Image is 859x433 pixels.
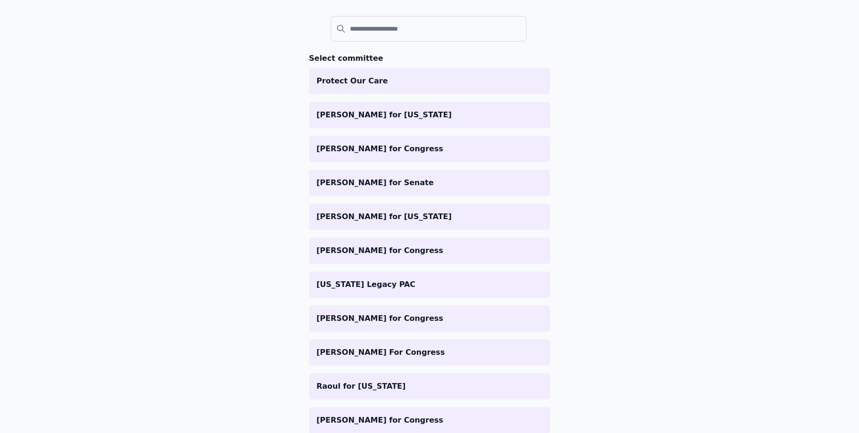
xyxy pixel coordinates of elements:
[309,53,550,64] h3: Select committee
[309,170,550,196] a: [PERSON_NAME] for Senate
[316,279,543,290] p: [US_STATE] Legacy PAC
[316,313,543,324] p: [PERSON_NAME] for Congress
[309,136,550,162] a: [PERSON_NAME] for Congress
[309,305,550,332] a: [PERSON_NAME] for Congress
[316,211,543,222] p: [PERSON_NAME] for [US_STATE]
[316,109,543,121] p: [PERSON_NAME] for [US_STATE]
[309,102,550,128] a: [PERSON_NAME] for [US_STATE]
[309,339,550,366] a: [PERSON_NAME] For Congress
[309,373,550,400] a: Raoul for [US_STATE]
[316,381,543,392] p: Raoul for [US_STATE]
[316,347,543,358] p: [PERSON_NAME] For Congress
[316,245,543,256] p: [PERSON_NAME] for Congress
[316,143,543,155] p: [PERSON_NAME] for Congress
[309,237,550,264] a: [PERSON_NAME] for Congress
[309,68,550,94] a: Protect Our Care
[316,177,543,188] p: [PERSON_NAME] for Senate
[309,271,550,298] a: [US_STATE] Legacy PAC
[316,75,543,87] p: Protect Our Care
[316,415,543,426] p: [PERSON_NAME] for Congress
[309,204,550,230] a: [PERSON_NAME] for [US_STATE]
